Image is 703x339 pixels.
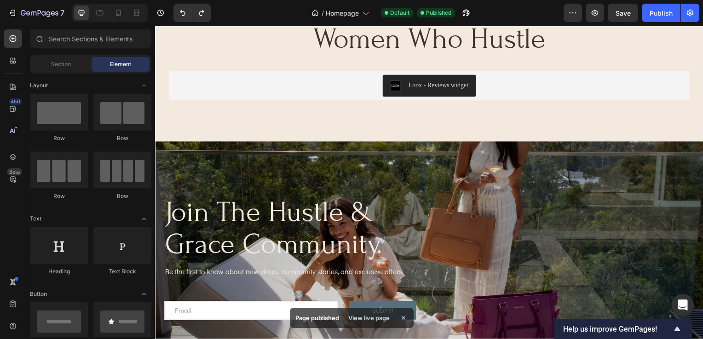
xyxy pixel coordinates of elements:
[650,8,673,18] div: Publish
[563,323,683,334] button: Show survey - Help us improve GemPages!
[137,211,151,226] span: Toggle open
[218,282,240,292] div: Submit
[30,134,88,142] div: Row
[110,60,131,68] span: Element
[30,267,88,276] div: Heading
[60,7,64,18] p: 7
[30,215,41,223] span: Text
[195,277,263,296] button: Submit
[642,4,680,22] button: Publish
[30,192,88,200] div: Row
[155,26,703,339] iframe: Design area
[322,8,324,18] span: /
[563,325,672,333] span: Help us improve GemPages!
[343,311,395,324] div: View live page
[137,78,151,93] span: Toggle open
[390,9,409,17] span: Default
[173,4,211,22] div: Undo/Redo
[93,267,151,276] div: Text Block
[608,4,638,22] button: Save
[30,290,47,298] span: Button
[93,134,151,142] div: Row
[616,9,631,17] span: Save
[672,294,694,316] div: Open Intercom Messenger
[236,55,248,66] img: loox.png
[426,9,451,17] span: Published
[137,287,151,301] span: Toggle open
[255,55,315,65] div: Loox - Reviews widget
[93,192,151,200] div: Row
[9,171,267,238] h2: join the hustle & grace community.
[9,277,184,297] input: Email
[229,50,323,72] button: Loox - Reviews widget
[4,4,69,22] button: 7
[30,29,151,48] input: Search Sections & Elements
[7,168,22,175] div: Beta
[51,60,71,68] span: Section
[30,81,48,90] span: Layout
[295,313,339,322] p: Page published
[10,243,266,254] p: Be the first to know about new drops, community stories, and exclusive offers.
[9,98,22,105] div: 450
[326,8,359,18] span: Homepage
